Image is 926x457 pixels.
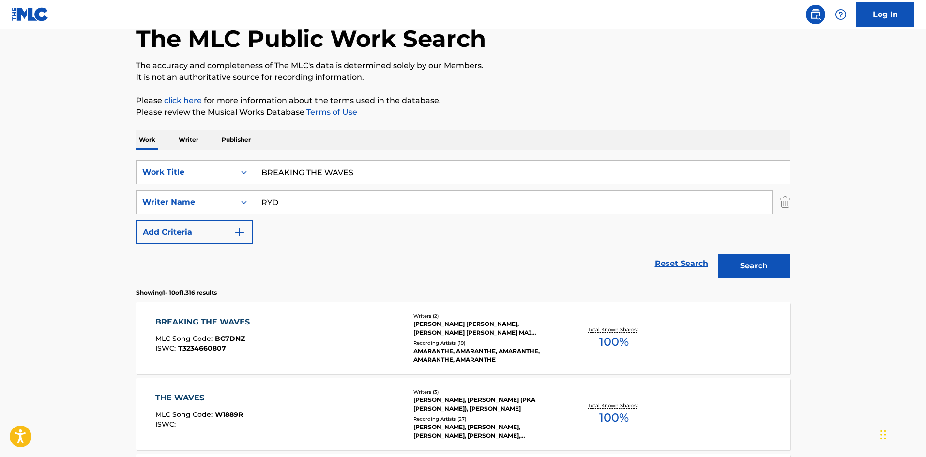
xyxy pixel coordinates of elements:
span: W1889R [215,410,243,419]
div: Recording Artists ( 27 ) [413,415,560,423]
div: [PERSON_NAME] [PERSON_NAME], [PERSON_NAME] [PERSON_NAME] MAJ HOESTBL RYD [413,320,560,337]
button: Search [718,254,790,278]
span: T3234660807 [178,344,226,353]
p: It is not an authoritative source for recording information. [136,72,790,83]
h1: The MLC Public Work Search [136,24,486,53]
p: Please review the Musical Works Database [136,106,790,118]
span: MLC Song Code : [155,334,215,343]
p: Total Known Shares: [588,326,640,333]
span: MLC Song Code : [155,410,215,419]
div: Writer Name [142,196,229,208]
a: Public Search [806,5,825,24]
img: MLC Logo [12,7,49,21]
p: Showing 1 - 10 of 1,316 results [136,288,217,297]
a: Log In [856,2,914,27]
iframe: Chat Widget [878,411,926,457]
img: help [835,9,847,20]
span: ISWC : [155,420,178,428]
div: Help [831,5,850,24]
span: 100 % [599,409,629,427]
div: [PERSON_NAME], [PERSON_NAME] (PKA [PERSON_NAME]), [PERSON_NAME] [413,396,560,413]
div: Writers ( 2 ) [413,312,560,320]
img: search [810,9,821,20]
p: Please for more information about the terms used in the database. [136,95,790,106]
a: BREAKING THE WAVESMLC Song Code:BC7DNZISWC:T3234660807Writers (2)[PERSON_NAME] [PERSON_NAME], [PE... [136,302,790,374]
img: Delete Criterion [780,190,790,214]
span: BC7DNZ [215,334,245,343]
form: Search Form [136,160,790,283]
p: Work [136,130,158,150]
span: ISWC : [155,344,178,353]
div: Work Title [142,166,229,178]
p: Writer [176,130,201,150]
div: [PERSON_NAME], [PERSON_NAME], [PERSON_NAME], [PERSON_NAME], [PERSON_NAME], [PERSON_NAME], [PERSON... [413,423,560,440]
a: Terms of Use [304,107,357,117]
a: THE WAVESMLC Song Code:W1889RISWC:Writers (3)[PERSON_NAME], [PERSON_NAME] (PKA [PERSON_NAME]), [P... [136,378,790,450]
div: Drag [880,420,886,449]
p: The accuracy and completeness of The MLC's data is determined solely by our Members. [136,60,790,72]
div: Recording Artists ( 19 ) [413,339,560,347]
p: Publisher [219,130,254,150]
div: BREAKING THE WAVES [155,316,255,328]
div: THE WAVES [155,392,243,404]
div: Writers ( 3 ) [413,388,560,396]
div: AMARANTHE, AMARANTHE, AMARANTHE, AMARANTHE, AMARANTHE [413,347,560,364]
img: 9d2ae6d4665cec9f34b9.svg [234,226,245,238]
span: 100 % [599,333,629,351]
a: Reset Search [650,253,713,274]
button: Add Criteria [136,220,253,244]
p: Total Known Shares: [588,402,640,409]
a: click here [164,96,202,105]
